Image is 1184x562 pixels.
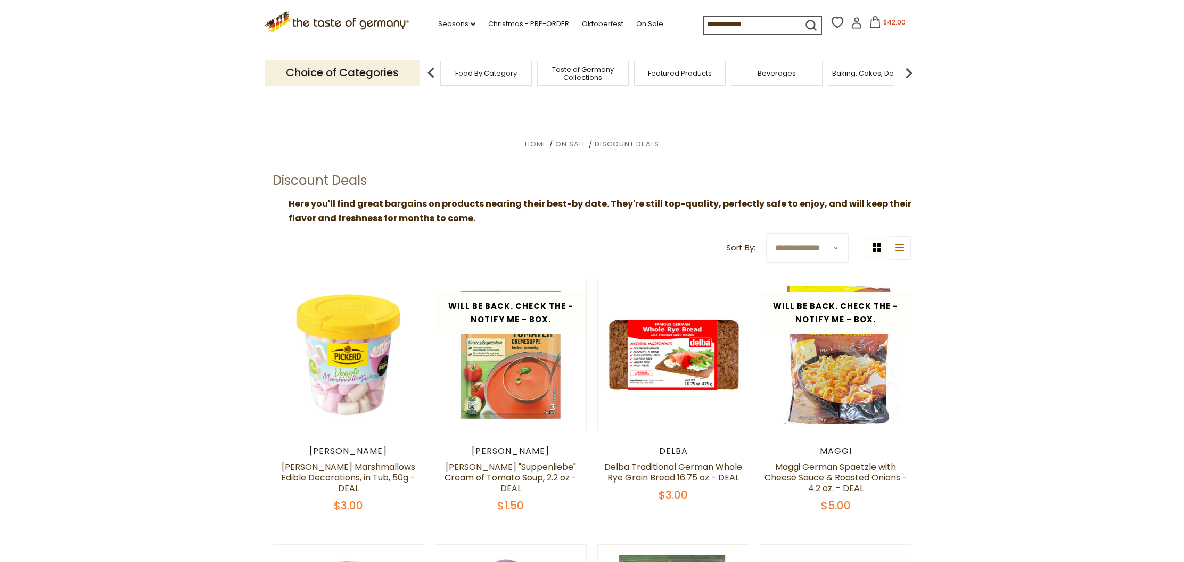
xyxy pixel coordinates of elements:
[540,66,626,82] a: Taste of Germany Collections
[604,461,742,484] a: Delba Traditional German Whole Rye Grain Bread 16.75 oz - DEAL
[435,446,587,457] div: [PERSON_NAME]
[421,62,442,84] img: previous arrow
[758,69,796,77] a: Beverages
[648,69,712,77] a: Featured Products
[455,69,517,77] a: Food By Category
[488,18,569,30] a: Christmas - PRE-ORDER
[438,18,475,30] a: Seasons
[832,69,915,77] a: Baking, Cakes, Desserts
[582,18,623,30] a: Oktoberfest
[334,498,363,513] span: $3.00
[865,16,910,32] button: $42.00
[525,139,547,149] a: Home
[281,461,415,494] a: [PERSON_NAME] Marshmallows Edible Decorations, in Tub, 50g - DEAL
[883,18,906,27] span: $42.00
[273,279,424,430] img: Pickerd Marshmallows Edible Decorations, in Tub, 50g - DEAL
[764,461,907,494] a: Maggi German Spaetzle with Cheese Sauce & Roasted Onions - 4.2 oz. - DEAL
[726,241,755,255] label: Sort By:
[445,461,577,494] a: [PERSON_NAME] "Suppenliebe" Cream of Tomato Soup, 2.2 oz - DEAL
[760,446,911,457] div: Maggi
[598,279,749,430] img: Delba Traditional German Whole Rye Grain Bread 16.75 oz - DEAL
[273,446,424,457] div: [PERSON_NAME]
[659,487,688,502] span: $3.00
[821,498,851,513] span: $5.00
[760,279,911,430] img: Maggi Cheese Spaetzle with Roasted Onions
[595,139,659,149] a: Discount Deals
[435,279,586,430] img: Knorr "Suppenliebe" Cream of Tomato Soup, 2.2 oz - DEAL
[265,60,420,86] p: Choice of Categories
[597,446,749,457] div: Delba
[898,62,919,84] img: next arrow
[273,173,367,189] h1: Discount Deals
[497,498,524,513] span: $1.50
[636,18,663,30] a: On Sale
[289,198,911,224] strong: Here you'll find great bargains on products nearing their best-by date. They're still top-quality...
[555,139,587,149] a: On Sale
